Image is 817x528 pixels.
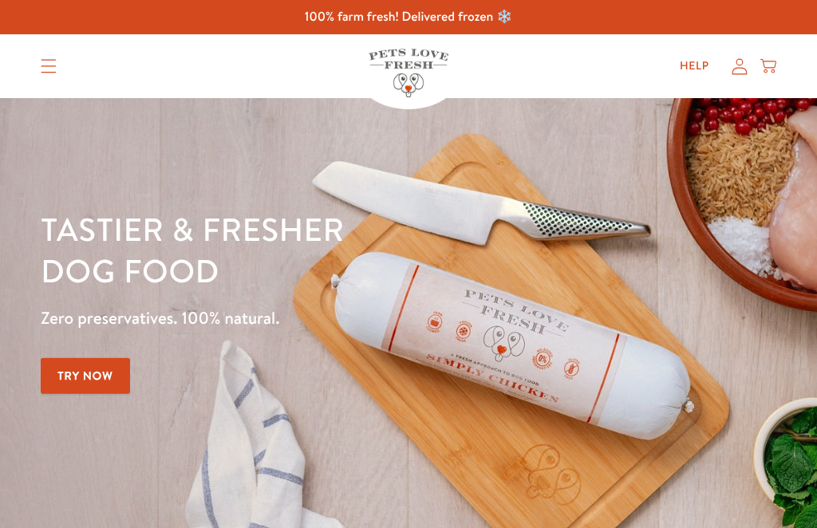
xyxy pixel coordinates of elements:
[41,358,130,394] a: Try Now
[41,304,531,333] p: Zero preservatives. 100% natural.
[28,46,69,86] summary: Translation missing: en.sections.header.menu
[41,208,531,291] h1: Tastier & fresher dog food
[369,49,448,97] img: Pets Love Fresh
[667,50,722,82] a: Help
